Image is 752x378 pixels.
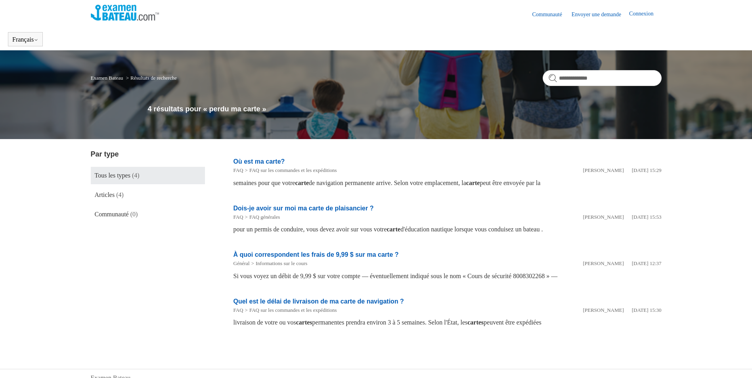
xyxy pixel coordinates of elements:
a: À quoi correspondent les frais de 9,99 $ sur ma carte ? [233,251,399,258]
div: semaines pour que votre de navigation permanente arrive. Selon votre emplacement, la peut être en... [233,178,662,188]
span: (4) [132,172,140,179]
span: Tous les types [95,172,130,179]
li: Résultats de recherche [124,75,177,81]
div: livraison de votre ou vos permanentes prendra environ 3 à 5 semaines. Selon l'État, les peuvent ê... [233,318,662,327]
li: FAQ [233,306,243,314]
input: Rechercher [543,70,662,86]
a: FAQ sur les commandes et les expéditions [249,307,337,313]
a: Informations sur le cours [256,260,307,266]
li: Examen Bateau [91,75,124,81]
a: Connexion [629,10,661,19]
li: [PERSON_NAME] [583,260,624,267]
div: Si vous voyez un débit de 9,99 $ sur votre compte — éventuellement indiqué sous le nom « Cours de... [233,271,662,281]
span: (4) [116,191,124,198]
li: Informations sur le cours [250,260,308,267]
a: Communauté (0) [91,206,205,223]
a: FAQ [233,307,243,313]
time: 07/05/2025 15:29 [632,167,662,173]
em: carte [295,179,309,186]
time: 07/05/2025 12:37 [632,260,662,266]
a: Dois-je avoir sur moi ma carte de plaisancier ? [233,205,374,212]
li: [PERSON_NAME] [583,306,624,314]
em: cartes [296,319,312,326]
em: carte [387,226,401,233]
a: Envoyer une demande [572,10,629,19]
a: Examen Bateau [91,75,123,81]
time: 07/05/2025 15:30 [632,307,662,313]
a: FAQ sur les commandes et les expéditions [249,167,337,173]
a: Articles (4) [91,186,205,204]
h1: 4 résultats pour « perdu ma carte » [148,104,662,115]
em: carte [466,179,480,186]
a: Où est ma carte? [233,158,285,165]
li: [PERSON_NAME] [583,213,624,221]
li: FAQ [233,213,243,221]
a: FAQ [233,167,243,173]
em: cartes [467,319,484,326]
a: Communauté [532,10,570,19]
a: FAQ générales [249,214,280,220]
h3: Par type [91,149,205,160]
div: pour un permis de conduire, vous devez avoir sur vous votre d'éducation nautique lorsque vous con... [233,225,662,234]
img: Page d’accueil du Centre d’aide Examen Bateau [91,5,159,21]
li: FAQ générales [243,213,280,221]
li: FAQ sur les commandes et les expéditions [243,306,337,314]
a: Quel est le délai de livraison de ma carte de navigation ? [233,298,404,305]
li: FAQ [233,166,243,174]
button: Français [12,36,38,43]
a: Général [233,260,250,266]
span: Communauté [95,211,129,218]
a: Tous les types (4) [91,167,205,184]
li: Général [233,260,250,267]
time: 07/05/2025 15:53 [632,214,662,220]
li: FAQ sur les commandes et les expéditions [243,166,337,174]
span: (0) [130,211,138,218]
li: [PERSON_NAME] [583,166,624,174]
span: Articles [95,191,115,198]
a: FAQ [233,214,243,220]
